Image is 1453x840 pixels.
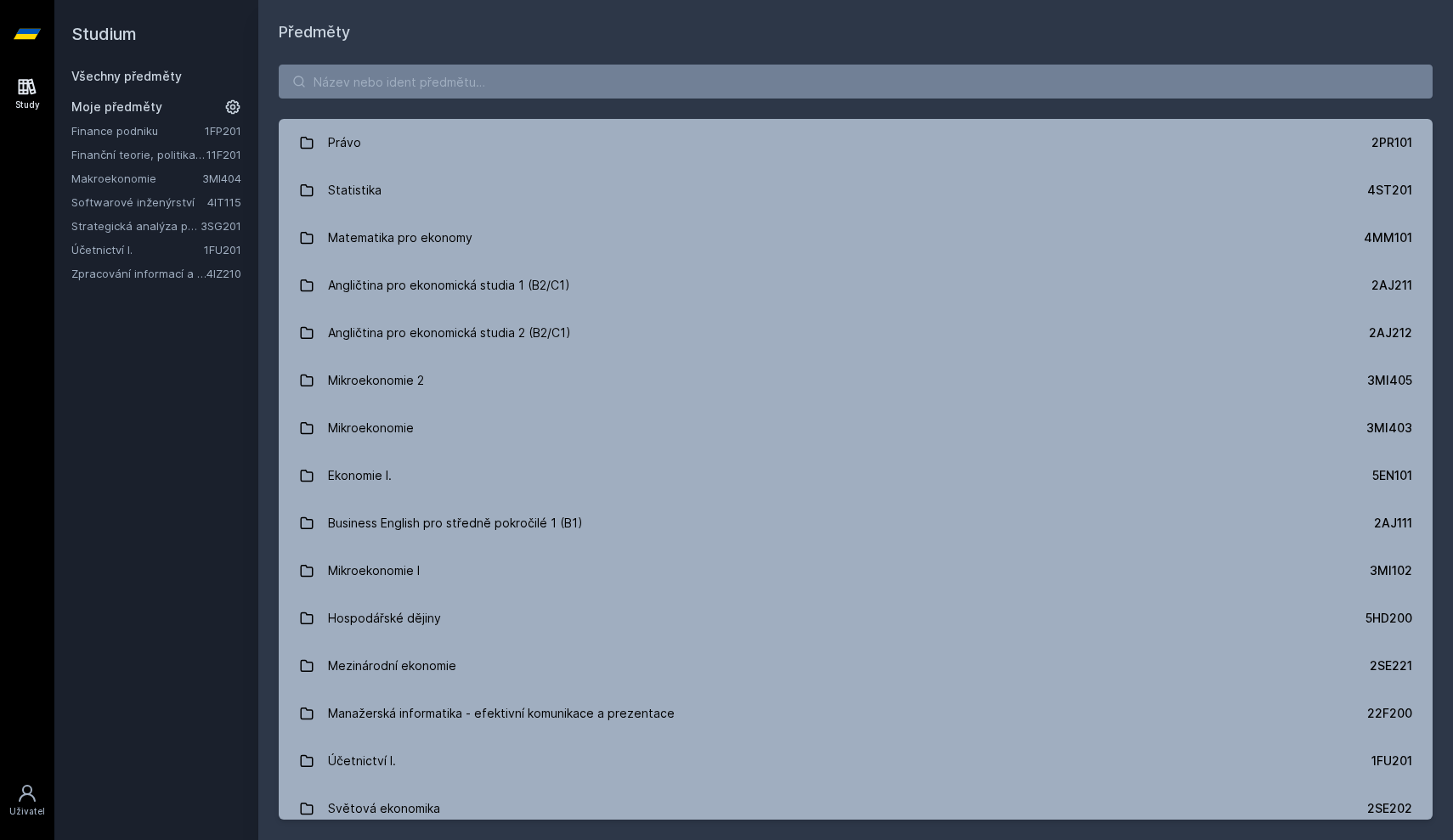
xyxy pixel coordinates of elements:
[1370,562,1412,579] div: 3MI102
[279,595,1433,642] a: Hospodářské dějiny 5HD200
[207,195,241,209] a: 4IT115
[328,696,675,730] div: Manažerská informatika - efektivní komunikace a prezentace
[1371,134,1412,151] div: 2PR101
[3,775,51,826] a: Uživatel
[279,499,1433,547] a: Business English pro středně pokročilé 1 (B1) 2AJ111
[328,316,571,350] div: Angličtina pro ekonomická studia 2 (B2/C1)
[1364,229,1412,246] div: 4MM101
[279,309,1433,357] a: Angličtina pro ekonomická studia 2 (B2/C1) 2AJ212
[71,122,205,139] a: Finance podniku
[201,219,241,233] a: 3SG201
[328,554,420,588] div: Mikroekonomie I
[328,744,396,778] div: Účetnictví I.
[279,20,1433,44] h1: Předměty
[1367,182,1412,199] div: 4ST201
[279,642,1433,690] a: Mezinárodní ekonomie 2SE221
[328,459,392,493] div: Ekonomie I.
[202,172,241,185] a: 3MI404
[1370,657,1412,674] div: 2SE221
[205,124,241,138] a: 1FP201
[1367,372,1412,389] div: 3MI405
[279,119,1433,166] a: Právo 2PR101
[204,243,241,257] a: 1FU201
[71,99,162,116] span: Moje předměty
[279,452,1433,499] a: Ekonomie I. 5EN101
[279,547,1433,595] a: Mikroekonomie I 3MI102
[1366,420,1412,437] div: 3MI403
[328,649,456,683] div: Mezinárodní ekonomie
[328,126,361,160] div: Právo
[328,411,414,445] div: Mikroekonomie
[206,267,241,280] a: 4IZ210
[1367,705,1412,722] div: 22F200
[1367,800,1412,817] div: 2SE202
[71,194,207,211] a: Softwarové inženýrství
[9,805,45,818] div: Uživatel
[1371,277,1412,294] div: 2AJ211
[279,357,1433,404] a: Mikroekonomie 2 3MI405
[279,404,1433,452] a: Mikroekonomie 3MI403
[1369,324,1412,341] div: 2AJ212
[328,792,440,826] div: Světová ekonomika
[328,506,583,540] div: Business English pro středně pokročilé 1 (B1)
[71,217,201,234] a: Strategická analýza pro informatiky a statistiky
[328,268,570,302] div: Angličtina pro ekonomická studia 1 (B2/C1)
[71,69,182,83] a: Všechny předměty
[71,241,204,258] a: Účetnictví I.
[1365,610,1412,627] div: 5HD200
[3,68,51,120] a: Study
[279,690,1433,737] a: Manažerská informatika - efektivní komunikace a prezentace 22F200
[279,65,1433,99] input: Název nebo ident předmětu…
[206,148,241,161] a: 11F201
[279,166,1433,214] a: Statistika 4ST201
[328,601,441,635] div: Hospodářské dějiny
[328,221,472,255] div: Matematika pro ekonomy
[279,785,1433,832] a: Světová ekonomika 2SE202
[1371,753,1412,770] div: 1FU201
[328,364,424,397] div: Mikroekonomie 2
[71,170,202,187] a: Makroekonomie
[1374,515,1412,532] div: 2AJ111
[71,146,206,163] a: Finanční teorie, politika a instituce
[1372,467,1412,484] div: 5EN101
[15,99,40,111] div: Study
[279,262,1433,309] a: Angličtina pro ekonomická studia 1 (B2/C1) 2AJ211
[328,173,382,207] div: Statistika
[279,214,1433,262] a: Matematika pro ekonomy 4MM101
[279,737,1433,785] a: Účetnictví I. 1FU201
[71,265,206,282] a: Zpracování informací a znalostí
